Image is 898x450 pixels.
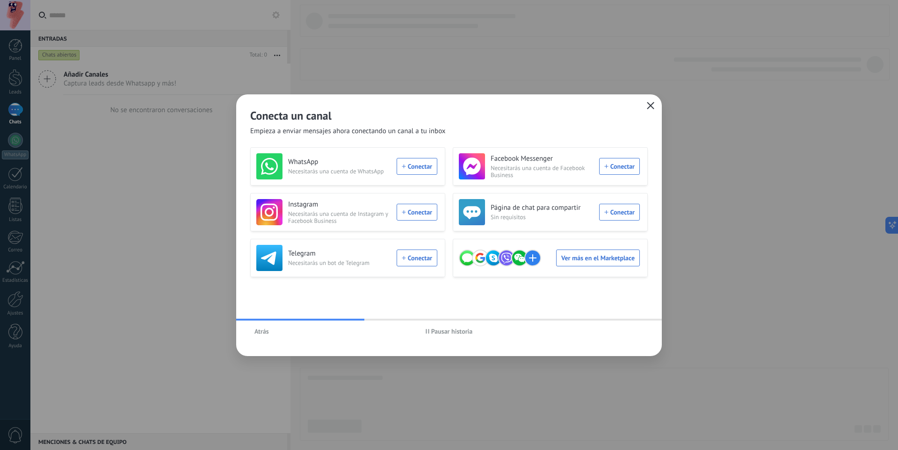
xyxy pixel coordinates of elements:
h3: Instagram [288,200,391,209]
h3: Página de chat para compartir [491,203,594,213]
h3: Telegram [288,249,391,258]
span: Atrás [254,328,269,335]
span: Necesitarás un bot de Telegram [288,259,391,266]
h2: Conecta un canal [250,108,648,123]
span: Empieza a enviar mensajes ahora conectando un canal a tu inbox [250,127,446,136]
span: Necesitarás una cuenta de Facebook Business [491,164,594,179]
h3: WhatsApp [288,157,391,167]
h3: Facebook Messenger [491,154,594,164]
span: Pausar historia [431,328,473,335]
span: Sin requisitos [491,214,594,221]
button: Atrás [250,324,273,338]
span: Necesitarás una cuenta de Instagram y Facebook Business [288,210,391,224]
button: Pausar historia [421,324,477,338]
span: Necesitarás una cuenta de WhatsApp [288,168,391,175]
